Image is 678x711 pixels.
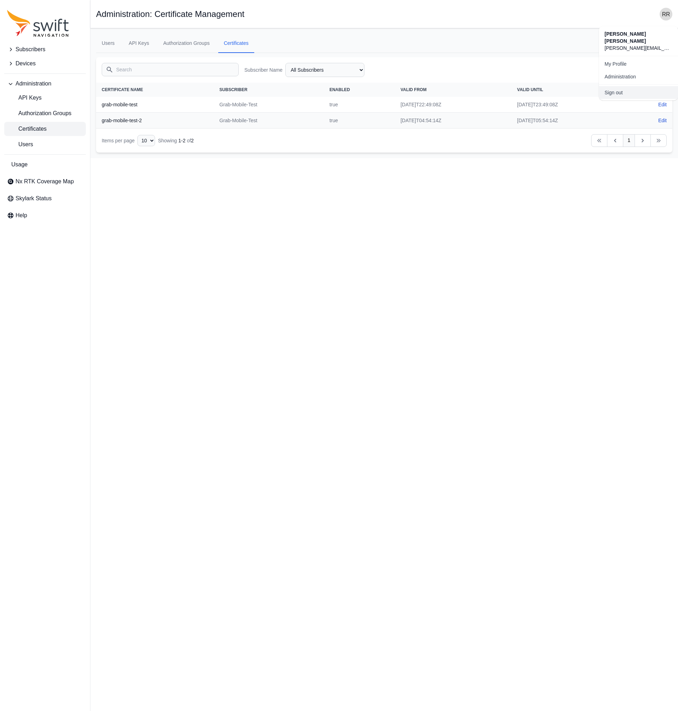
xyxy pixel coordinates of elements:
[605,30,672,45] span: [PERSON_NAME] [PERSON_NAME]
[599,58,678,70] a: My Profile
[599,70,678,83] a: Administration
[660,8,672,20] img: user photo
[605,45,672,52] span: [PERSON_NAME][EMAIL_ADDRESS][PERSON_NAME][DOMAIN_NAME]
[599,86,678,99] a: Sign out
